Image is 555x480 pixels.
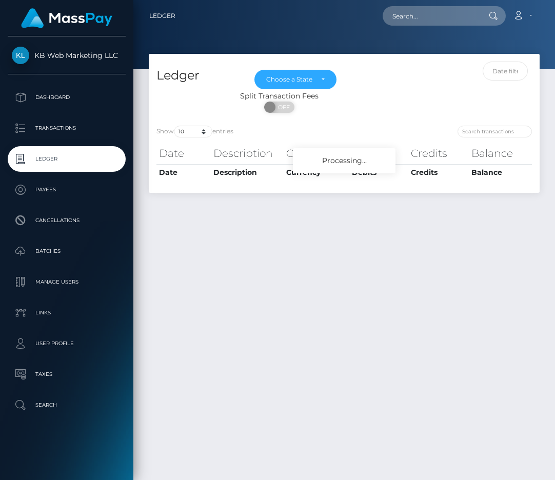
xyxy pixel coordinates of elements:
th: Currency [284,164,349,181]
div: Split Transaction Fees [149,91,409,102]
input: Search... [383,6,479,26]
th: Balance [469,164,532,181]
label: Show entries [156,126,233,137]
span: KB Web Marketing LLC [8,51,126,60]
p: Links [12,305,122,321]
a: User Profile [8,331,126,356]
select: Showentries [174,126,212,137]
a: Cancellations [8,208,126,233]
p: Ledger [12,151,122,167]
a: Search [8,392,126,418]
th: Date [156,164,211,181]
a: Ledger [8,146,126,172]
p: Payees [12,182,122,197]
a: Taxes [8,362,126,387]
a: Payees [8,177,126,203]
th: Balance [469,143,532,164]
p: Manage Users [12,274,122,290]
th: Currency [284,143,349,164]
span: OFF [270,102,295,113]
a: Links [8,300,126,326]
th: Description [211,164,284,181]
p: Search [12,397,122,413]
a: Batches [8,238,126,264]
p: Dashboard [12,90,122,105]
button: Choose a Statement [254,70,337,89]
input: Date filter [483,62,528,81]
p: User Profile [12,336,122,351]
div: Processing... [293,148,395,173]
th: Debits [349,143,408,164]
a: Dashboard [8,85,126,110]
a: Transactions [8,115,126,141]
h4: Ledger [156,67,239,85]
th: Description [211,143,284,164]
input: Search transactions [458,126,532,137]
p: Taxes [12,367,122,382]
a: Ledger [149,5,175,27]
p: Transactions [12,121,122,136]
th: Date [156,143,211,164]
p: Batches [12,244,122,259]
div: Choose a Statement [266,75,313,84]
img: KB Web Marketing LLC [12,47,29,64]
th: Credits [408,143,469,164]
img: MassPay Logo [21,8,112,28]
p: Cancellations [12,213,122,228]
a: Manage Users [8,269,126,295]
th: Credits [408,164,469,181]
